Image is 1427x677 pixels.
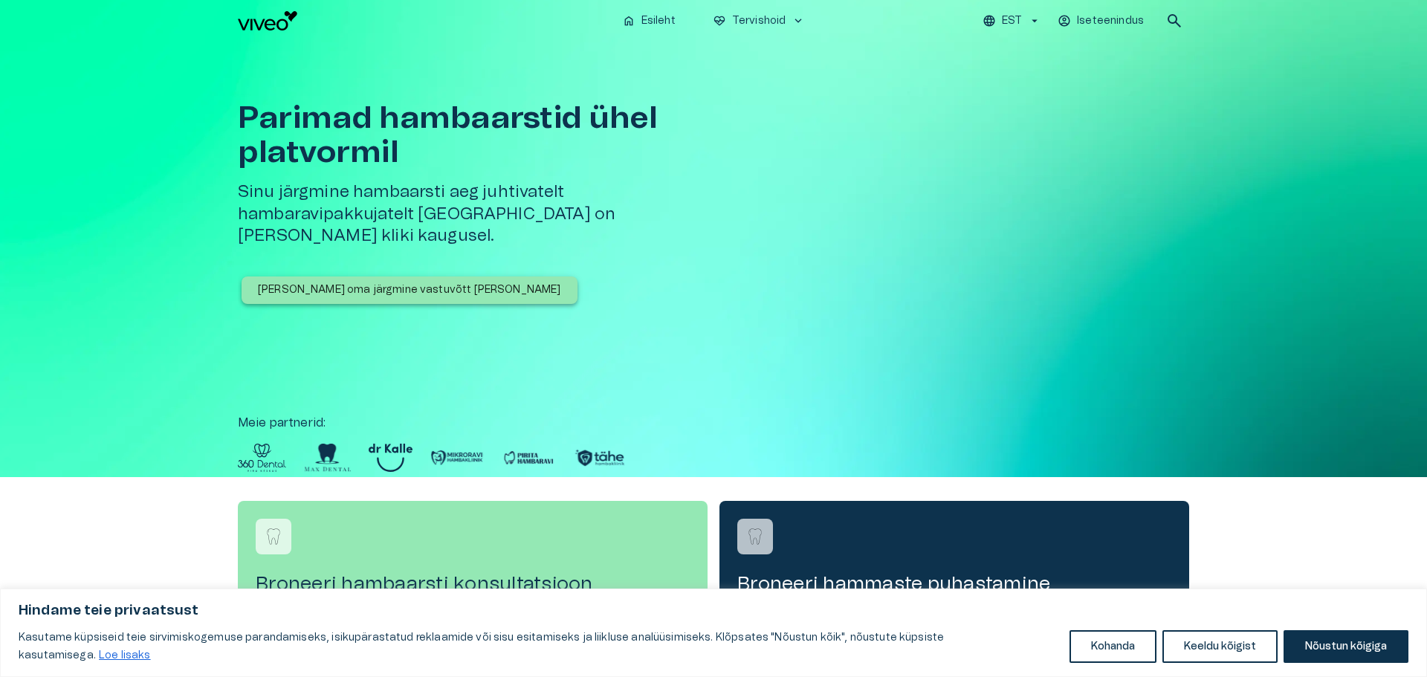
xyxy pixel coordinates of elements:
[242,276,577,304] button: [PERSON_NAME] oma järgmine vastuvõtt [PERSON_NAME]
[430,444,484,472] img: Partner logo
[238,181,719,247] h5: Sinu järgmine hambaarsti aeg juhtivatelt hambaravipakkujatelt [GEOGRAPHIC_DATA] on [PERSON_NAME] ...
[744,525,766,548] img: Broneeri hammaste puhastamine logo
[262,525,285,548] img: Broneeri hambaarsti konsultatsioon logo
[238,444,286,472] img: Partner logo
[256,572,690,596] h4: Broneeri hambaarsti konsultatsioon
[238,501,708,614] a: Navigate to service booking
[19,602,1408,620] p: Hindame teie privaatsust
[1070,630,1156,663] button: Kohanda
[502,444,555,472] img: Partner logo
[737,572,1171,596] h4: Broneeri hammaste puhastamine
[238,414,1189,432] p: Meie partnerid :
[238,11,297,30] img: Viveo logo
[1284,630,1408,663] button: Nõustun kõigiga
[732,13,786,29] p: Tervishoid
[369,444,412,472] img: Partner logo
[616,10,683,32] button: homeEsileht
[980,10,1043,32] button: EST
[719,501,1189,614] a: Navigate to service booking
[1077,13,1144,29] p: Iseteenindus
[238,11,610,30] a: Navigate to homepage
[98,650,152,661] a: Loe lisaks
[19,629,1058,664] p: Kasutame küpsiseid teie sirvimiskogemuse parandamiseks, isikupärastatud reklaamide või sisu esita...
[1165,12,1183,30] span: search
[238,101,719,169] h1: Parimad hambaarstid ühel platvormil
[304,444,351,472] img: Partner logo
[622,14,635,27] span: home
[707,10,812,32] button: ecg_heartTervishoidkeyboard_arrow_down
[1002,13,1022,29] p: EST
[641,13,676,29] p: Esileht
[1159,6,1189,36] button: open search modal
[258,282,561,298] p: [PERSON_NAME] oma järgmine vastuvõtt [PERSON_NAME]
[792,14,805,27] span: keyboard_arrow_down
[713,14,726,27] span: ecg_heart
[1162,630,1278,663] button: Keeldu kõigist
[573,444,627,472] img: Partner logo
[1055,10,1148,32] button: Iseteenindus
